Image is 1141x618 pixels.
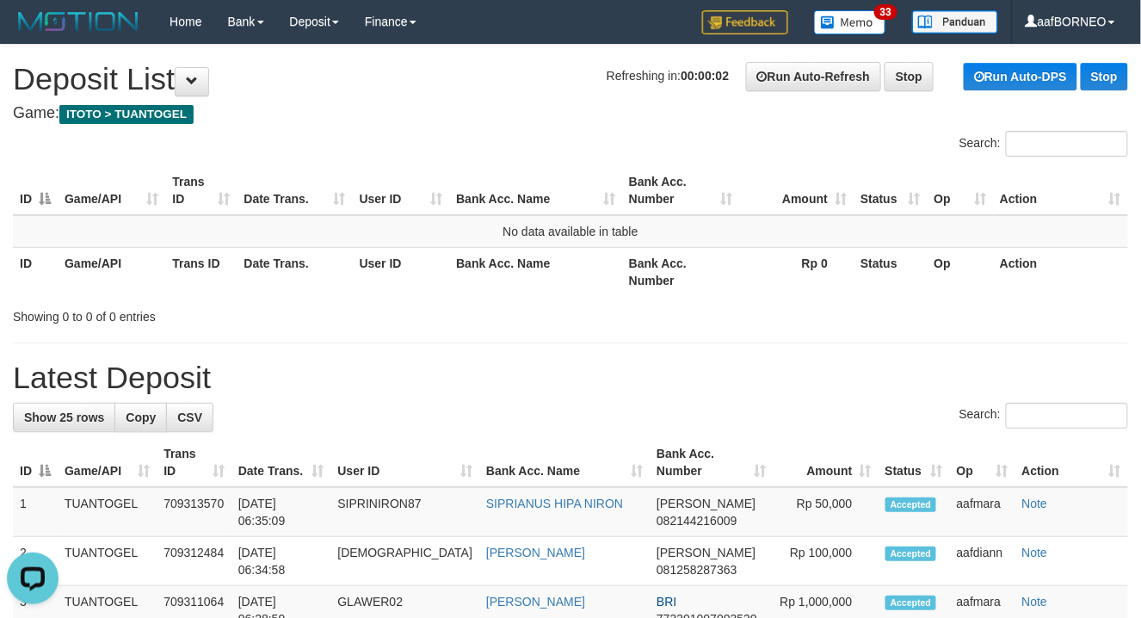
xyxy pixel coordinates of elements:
[746,62,881,91] a: Run Auto-Refresh
[24,411,104,424] span: Show 25 rows
[166,403,213,432] a: CSV
[885,547,937,561] span: Accepted
[854,166,927,215] th: Status: activate to sort column ascending
[622,166,739,215] th: Bank Acc. Number: activate to sort column ascending
[622,247,739,296] th: Bank Acc. Number
[950,438,1015,487] th: Op: activate to sort column ascending
[607,69,729,83] span: Refreshing in:
[157,537,231,586] td: 709312484
[650,438,773,487] th: Bank Acc. Number: activate to sort column ascending
[126,411,156,424] span: Copy
[58,166,165,215] th: Game/API: activate to sort column ascending
[13,9,144,34] img: MOTION_logo.png
[885,62,934,91] a: Stop
[237,166,352,215] th: Date Trans.: activate to sort column ascending
[964,63,1077,90] a: Run Auto-DPS
[157,438,231,487] th: Trans ID: activate to sort column ascending
[739,247,854,296] th: Rp 0
[657,563,737,577] span: Copy 081258287363 to clipboard
[7,7,59,59] button: Open LiveChat chat widget
[885,497,937,512] span: Accepted
[1022,546,1048,559] a: Note
[231,537,331,586] td: [DATE] 06:34:58
[231,438,331,487] th: Date Trans.: activate to sort column ascending
[702,10,788,34] img: Feedback.jpg
[1081,63,1128,90] a: Stop
[993,247,1128,296] th: Action
[13,105,1128,122] h4: Game:
[165,247,237,296] th: Trans ID
[479,438,650,487] th: Bank Acc. Name: activate to sort column ascending
[814,10,886,34] img: Button%20Memo.svg
[928,247,994,296] th: Op
[231,487,331,537] td: [DATE] 06:35:09
[177,411,202,424] span: CSV
[1022,497,1048,510] a: Note
[993,166,1128,215] th: Action: activate to sort column ascending
[13,537,58,586] td: 2
[449,247,622,296] th: Bank Acc. Name
[157,487,231,537] td: 709313570
[854,247,927,296] th: Status
[165,166,237,215] th: Trans ID: activate to sort column ascending
[13,62,1128,96] h1: Deposit List
[353,247,450,296] th: User ID
[353,166,450,215] th: User ID: activate to sort column ascending
[486,497,623,510] a: SIPRIANUS HIPA NIRON
[739,166,854,215] th: Amount: activate to sort column ascending
[657,514,737,528] span: Copy 082144216009 to clipboard
[1015,438,1128,487] th: Action: activate to sort column ascending
[1006,131,1128,157] input: Search:
[912,10,998,34] img: panduan.png
[58,438,157,487] th: Game/API: activate to sort column ascending
[773,487,878,537] td: Rp 50,000
[773,537,878,586] td: Rp 100,000
[13,301,463,325] div: Showing 0 to 0 of 0 entries
[13,215,1128,248] td: No data available in table
[330,438,479,487] th: User ID: activate to sort column ascending
[885,596,937,610] span: Accepted
[114,403,167,432] a: Copy
[58,537,157,586] td: TUANTOGEL
[13,166,58,215] th: ID: activate to sort column descending
[58,487,157,537] td: TUANTOGEL
[13,247,58,296] th: ID
[1006,403,1128,429] input: Search:
[879,438,950,487] th: Status: activate to sort column ascending
[449,166,622,215] th: Bank Acc. Name: activate to sort column ascending
[950,537,1015,586] td: aafdiann
[959,403,1128,429] label: Search:
[1022,595,1048,609] a: Note
[657,595,676,609] span: BRI
[13,438,58,487] th: ID: activate to sort column descending
[486,595,585,609] a: [PERSON_NAME]
[950,487,1015,537] td: aafmara
[330,537,479,586] td: [DEMOGRAPHIC_DATA]
[59,105,194,124] span: ITOTO > TUANTOGEL
[13,487,58,537] td: 1
[928,166,994,215] th: Op: activate to sort column ascending
[959,131,1128,157] label: Search:
[13,403,115,432] a: Show 25 rows
[13,361,1128,395] h1: Latest Deposit
[681,69,729,83] strong: 00:00:02
[874,4,897,20] span: 33
[657,497,756,510] span: [PERSON_NAME]
[773,438,878,487] th: Amount: activate to sort column ascending
[486,546,585,559] a: [PERSON_NAME]
[330,487,479,537] td: SIPRINIRON87
[237,247,352,296] th: Date Trans.
[657,546,756,559] span: [PERSON_NAME]
[58,247,165,296] th: Game/API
